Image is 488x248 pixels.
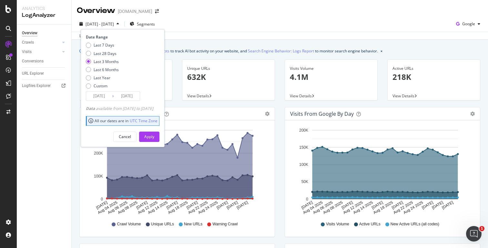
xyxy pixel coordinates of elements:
div: LogAnalyzer [22,12,66,19]
text: [DATE] [371,200,384,210]
text: Aug 12 2025 [137,200,158,215]
div: Crawls [22,39,34,46]
div: Custom [86,83,119,89]
button: Segments [127,19,158,29]
text: [DATE] [300,200,313,210]
div: Last 7 Days [86,42,119,48]
div: Analytics [22,5,66,12]
span: Segments [137,21,155,27]
a: Visits [22,49,60,55]
div: URL Explorer [22,70,44,77]
text: 0 [101,197,103,201]
div: arrow-right-arrow-left [155,9,159,14]
div: Last 28 Days [86,51,119,56]
a: Crawls [22,39,60,46]
span: [DATE] - [DATE] [86,21,114,27]
svg: A chart. [85,125,267,215]
span: New Active URLs (all codes) [391,221,439,227]
span: New URLs [184,221,202,227]
span: Data [86,106,96,111]
text: [DATE] [391,200,404,210]
span: Unique URLs [151,221,174,227]
input: Start Date [86,92,112,101]
div: Date Range [86,34,158,40]
a: URL Explorer [22,70,67,77]
text: 50K [301,180,308,184]
a: Search Engine Behavior: Logs Report [248,48,314,54]
button: Apply [139,132,159,142]
div: gear [265,112,269,116]
div: All our dates are in [88,118,158,124]
span: 1 [479,226,484,231]
input: End Date [114,92,140,101]
button: Cancel [113,132,137,142]
text: Aug 18 2025 [167,200,188,215]
span: Google [462,21,475,27]
span: Active URLs [359,221,381,227]
div: Visits Volume [290,66,372,71]
div: Visits from Google by day [290,111,354,117]
text: [DATE] [441,200,454,210]
text: 200K [94,151,103,156]
div: Overview [22,30,37,37]
text: Aug 22 2025 [187,200,208,215]
div: Last 6 Months [94,67,119,72]
span: Warning Crawl [212,221,238,227]
div: Last 3 Months [94,59,119,64]
iframe: Intercom live chat [466,226,482,242]
text: 150K [299,145,308,150]
text: Aug 14 2025 [147,200,168,215]
div: Last 28 Days [94,51,117,56]
text: [DATE] [236,200,249,210]
text: Aug 08 2025 [322,200,343,215]
svg: A chart. [290,125,473,215]
text: Aug 24 2025 [402,200,424,215]
text: [DATE] [136,200,148,210]
div: Last Year [94,75,110,81]
div: Last 7 Days [94,42,114,48]
span: View Details [392,93,414,99]
div: [DOMAIN_NAME] [118,8,152,15]
div: Apply [144,134,154,139]
a: Conversions [22,58,67,65]
text: [DATE] [226,200,239,210]
div: Visits [22,49,32,55]
text: Aug 24 2025 [197,200,219,215]
text: Aug 06 2025 [107,200,128,215]
div: Unique URLs [187,66,270,71]
p: 4.1M [290,71,372,82]
p: 218K [392,71,475,82]
text: 0 [306,197,308,201]
div: gear [470,112,475,116]
p: 632K [187,71,270,82]
text: [DATE] [421,200,434,210]
div: info banner [79,48,480,54]
div: available from [DATE] to [DATE] [86,106,153,111]
button: [DATE] - [DATE] [77,19,122,29]
text: Aug 06 2025 [312,200,333,215]
text: [DATE] [186,200,198,210]
button: Google [453,19,483,29]
div: We introduced 2 new report templates: to track AI bot activity on your website, and to monitor se... [86,48,378,54]
button: close banner [379,46,384,56]
text: [DATE] [431,200,444,210]
div: Last 3 Months [86,59,119,64]
div: Last update [79,33,115,39]
a: UTC Time Zone [130,118,158,124]
div: Cancel [119,134,131,139]
text: Aug 18 2025 [372,200,394,215]
div: Conversions [22,58,44,65]
div: Logfiles Explorer [22,82,51,89]
text: Aug 04 2025 [97,200,118,215]
a: Logfiles Explorer [22,82,67,89]
text: 200K [299,128,308,133]
text: [DATE] [341,200,354,210]
span: Visits Volume [326,221,349,227]
text: [DATE] [166,200,178,210]
div: Overview [77,5,115,16]
text: [DATE] [216,200,229,210]
div: Custom [94,83,107,89]
text: Aug 12 2025 [342,200,364,215]
text: Aug 08 2025 [117,200,138,215]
